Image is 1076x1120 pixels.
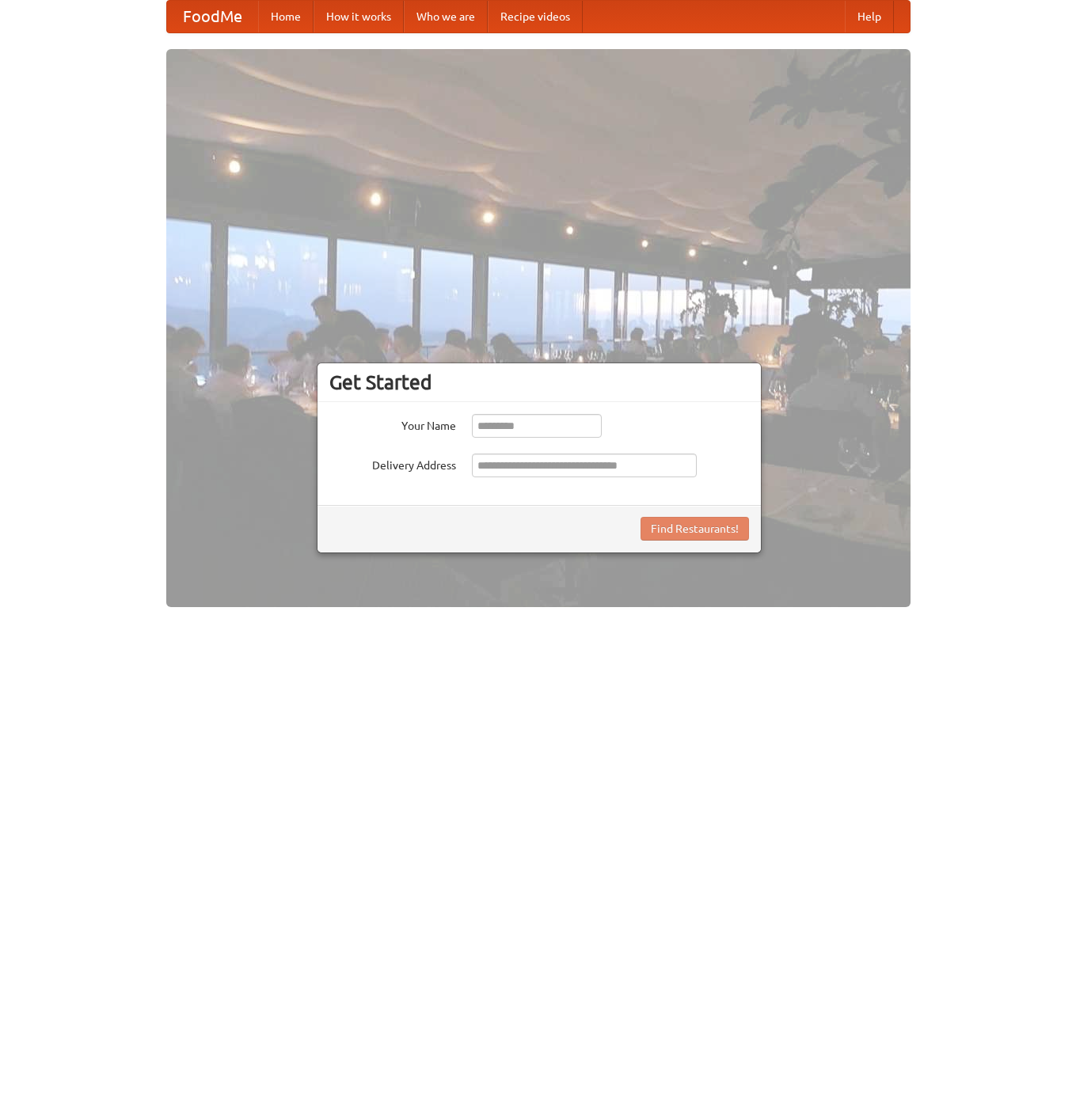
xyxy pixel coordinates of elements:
[488,1,583,32] a: Recipe videos
[641,517,749,541] button: Find Restaurants!
[167,1,258,32] a: FoodMe
[329,370,749,394] h3: Get Started
[314,1,404,32] a: How it works
[845,1,894,32] a: Help
[329,454,456,473] label: Delivery Address
[404,1,488,32] a: Who we are
[258,1,314,32] a: Home
[329,414,456,434] label: Your Name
